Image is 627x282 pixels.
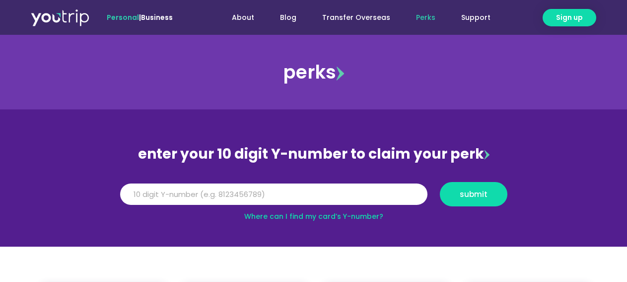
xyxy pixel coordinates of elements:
[115,141,512,167] div: enter your 10 digit Y-number to claim your perk
[120,184,427,205] input: 10 digit Y-number (e.g. 8123456789)
[107,12,173,22] span: |
[556,12,583,23] span: Sign up
[267,8,309,27] a: Blog
[543,9,596,26] a: Sign up
[448,8,503,27] a: Support
[120,182,507,214] form: Y Number
[460,190,488,198] span: submit
[244,211,383,221] a: Where can I find my card’s Y-number?
[403,8,448,27] a: Perks
[107,12,139,22] span: Personal
[309,8,403,27] a: Transfer Overseas
[219,8,267,27] a: About
[440,182,507,206] button: submit
[141,12,173,22] a: Business
[200,8,503,27] nav: Menu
